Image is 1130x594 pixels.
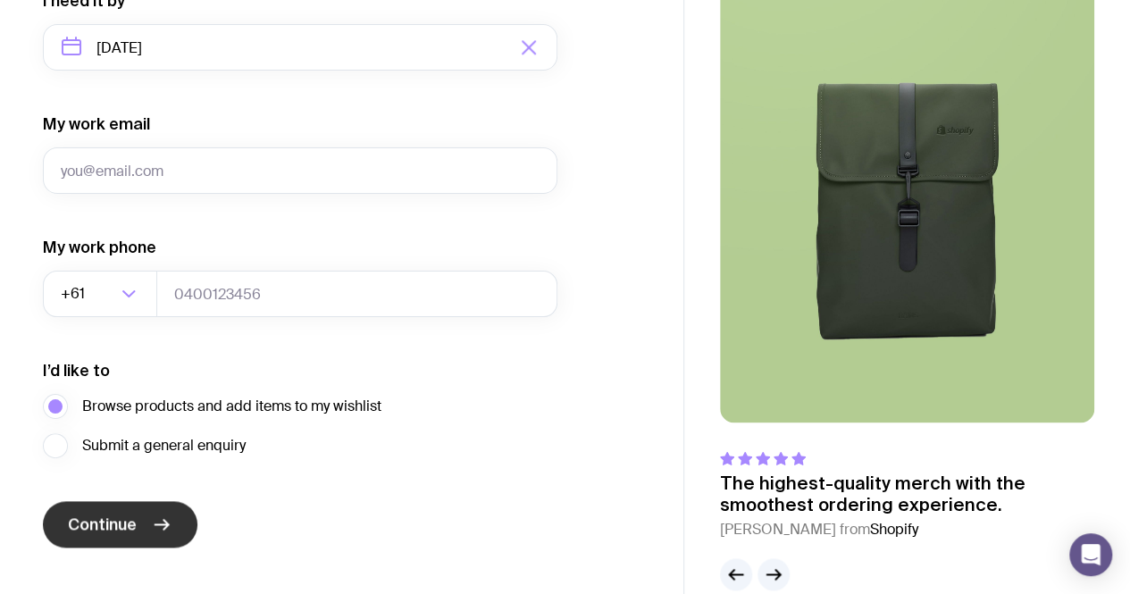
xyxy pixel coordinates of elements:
div: Search for option [43,271,157,317]
span: +61 [61,271,88,317]
input: Search for option [88,271,116,317]
div: Open Intercom Messenger [1069,533,1112,576]
span: Shopify [870,520,918,539]
input: 0400123456 [156,271,557,317]
input: you@email.com [43,147,557,194]
span: Browse products and add items to my wishlist [82,396,381,417]
input: Select a target date [43,24,557,71]
cite: [PERSON_NAME] from [720,519,1094,540]
label: My work email [43,113,150,135]
label: I’d like to [43,360,110,381]
span: Continue [68,514,137,535]
label: My work phone [43,237,156,258]
button: Continue [43,501,197,548]
span: Submit a general enquiry [82,435,246,456]
p: The highest-quality merch with the smoothest ordering experience. [720,473,1094,515]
